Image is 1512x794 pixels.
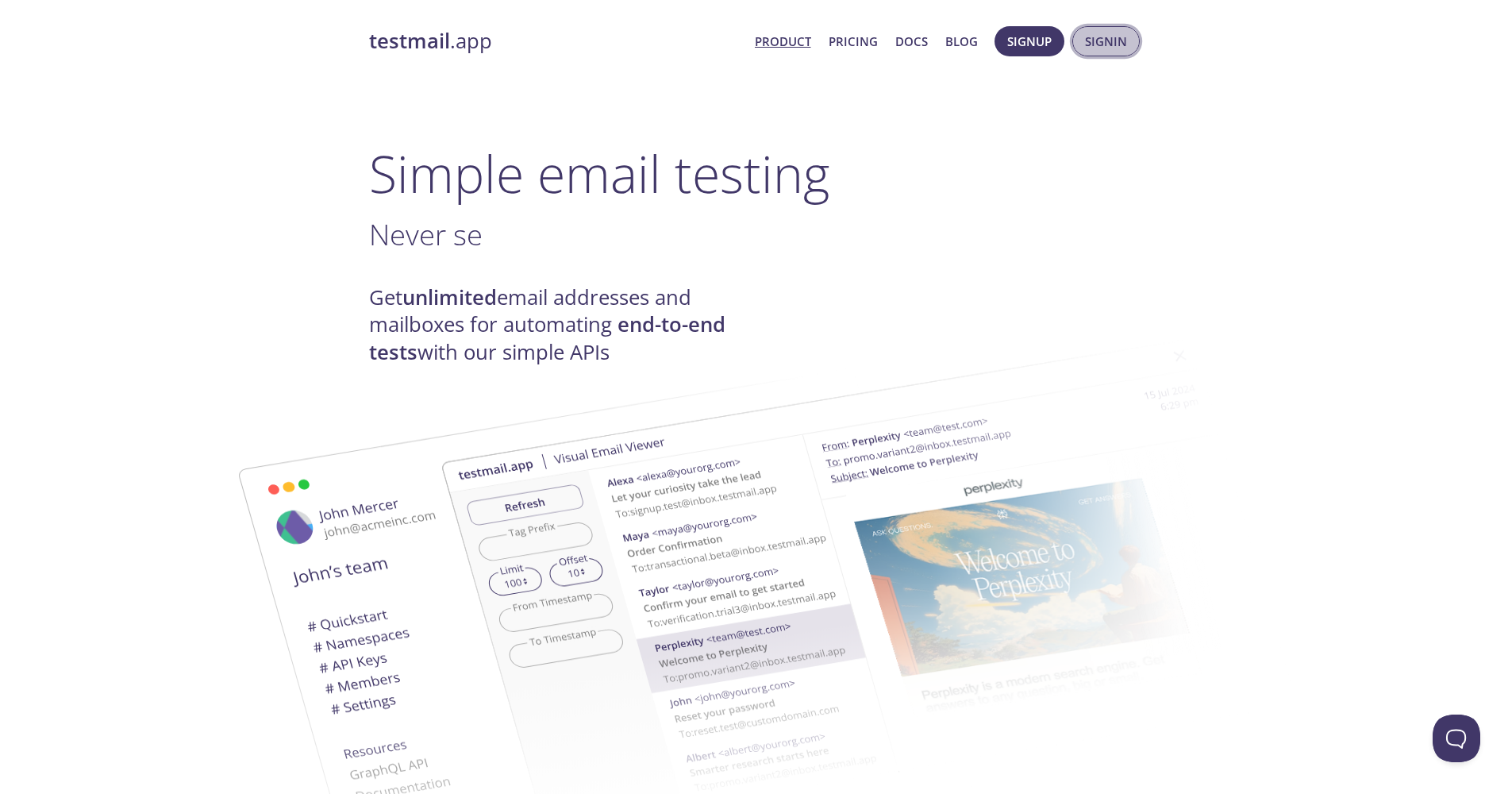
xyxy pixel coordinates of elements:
button: Signup [995,26,1064,56]
iframe: Help Scout Beacon - Open [1433,715,1480,762]
a: Product [755,31,811,52]
button: Signin [1072,26,1140,56]
a: testmail.app [369,28,742,55]
a: Docs [895,31,928,52]
strong: unlimited [402,283,497,311]
h1: Simple email testing [369,143,1144,204]
span: Never se [369,214,483,254]
span: Signin [1085,31,1127,52]
h4: Get email addresses and mailboxes for automating with our simple APIs [369,284,756,366]
span: Signup [1007,31,1052,52]
a: Pricing [829,31,878,52]
a: Blog [945,31,978,52]
strong: testmail [369,27,450,55]
strong: end-to-end tests [369,310,725,365]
